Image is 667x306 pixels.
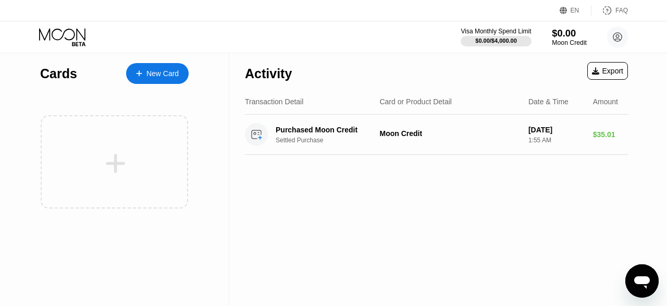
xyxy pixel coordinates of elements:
div: Amount [593,97,618,106]
div: FAQ [615,7,628,14]
div: New Card [146,69,179,78]
div: [DATE] [528,126,585,134]
div: Moon Credit [552,39,587,46]
div: Visa Monthly Spend Limit$0.00/$4,000.00 [461,28,531,46]
div: Export [592,67,623,75]
div: EN [571,7,579,14]
div: 1:55 AM [528,137,585,144]
div: EN [560,5,591,16]
iframe: Button to launch messaging window [625,264,659,298]
div: Purchased Moon Credit [276,126,381,134]
div: $0.00 [552,28,587,39]
div: FAQ [591,5,628,16]
div: Transaction Detail [245,97,303,106]
div: Settled Purchase [276,137,389,144]
div: Export [587,62,628,80]
div: New Card [126,63,189,84]
div: $0.00Moon Credit [552,28,587,46]
div: Card or Product Detail [379,97,452,106]
div: Activity [245,66,292,81]
div: $0.00 / $4,000.00 [475,38,517,44]
div: Purchased Moon CreditSettled PurchaseMoon Credit[DATE]1:55 AM$35.01 [245,115,628,155]
div: Date & Time [528,97,569,106]
div: $35.01 [593,130,628,139]
div: Moon Credit [379,129,520,138]
div: Visa Monthly Spend Limit [461,28,531,35]
div: Cards [40,66,77,81]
